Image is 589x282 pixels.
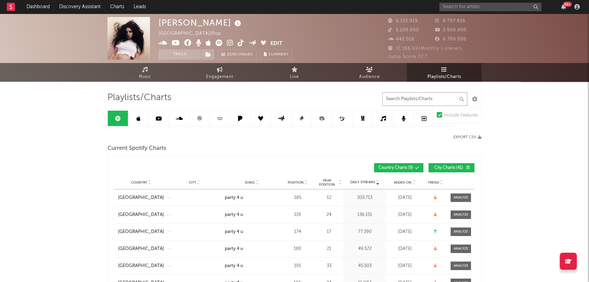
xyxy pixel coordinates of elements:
[245,181,255,185] span: Song
[227,51,253,59] span: Benchmark
[316,211,342,218] div: 24
[270,40,283,48] button: Edit
[316,178,338,187] span: Peak Position
[282,246,313,252] div: 180
[407,63,482,82] a: Playlists/Charts
[158,49,201,60] button: Track
[428,181,439,185] span: Trend
[118,194,164,201] a: [GEOGRAPHIC_DATA]
[225,194,279,201] a: party 4 u
[388,54,427,59] span: Jump Score: 72.7
[563,2,572,7] div: 99 +
[139,73,151,81] span: Music
[428,163,474,172] button: City Charts(41)
[282,194,313,201] div: 185
[316,263,342,269] div: 33
[378,166,413,170] span: Country Charts ( 9 )
[282,211,313,218] div: 119
[282,229,313,235] div: 174
[118,211,164,218] a: [GEOGRAPHIC_DATA]
[269,53,289,57] span: Summary
[388,263,422,269] div: [DATE]
[107,63,182,82] a: Music
[257,63,332,82] a: Live
[345,229,384,235] div: 77.390
[107,144,166,153] span: Current Spotify Charts
[388,46,462,51] span: 31.166.691 Monthly Listeners
[118,246,164,252] a: [GEOGRAPHIC_DATA]
[218,49,257,60] a: Benchmark
[118,229,164,235] a: [GEOGRAPHIC_DATA]
[453,135,482,139] button: Export CSV
[439,3,541,11] input: Search for artists
[225,246,279,252] a: party 4 u
[118,263,164,269] a: [GEOGRAPHIC_DATA]
[388,28,419,32] span: 5.100.000
[316,229,342,235] div: 17
[131,181,147,185] span: Country
[288,181,304,185] span: Position
[350,180,375,185] span: Daily Streams
[158,17,243,28] div: [PERSON_NAME]
[359,73,380,81] span: Audience
[225,246,243,252] div: party 4 u
[388,19,418,23] span: 6.135.919
[260,49,292,60] button: Summary
[388,246,422,252] div: [DATE]
[561,4,566,10] button: 99+
[225,211,243,218] div: party 4 u
[282,263,313,269] div: 191
[225,263,243,269] div: party 4 u
[206,73,233,81] span: Engagement
[394,181,411,185] span: Added On
[290,73,299,81] span: Live
[345,194,384,201] div: 303.713
[435,37,467,42] span: 6.700.000
[388,37,415,42] span: 442.016
[435,28,467,32] span: 3.900.000
[433,166,464,170] span: City Charts ( 41 )
[388,211,422,218] div: [DATE]
[225,211,279,218] a: party 4 u
[107,94,171,102] span: Playlists/Charts
[444,111,478,120] div: Include Features
[225,263,279,269] a: party 4 u
[225,229,243,235] div: party 4 u
[435,19,466,23] span: 8.797.816
[225,194,243,201] div: party 4 u
[382,92,467,106] input: Search Playlists/Charts
[345,211,384,218] div: 136.151
[427,73,461,81] span: Playlists/Charts
[332,63,407,82] a: Audience
[345,246,384,252] div: 49.572
[225,229,279,235] a: party 4 u
[316,194,342,201] div: 12
[316,246,342,252] div: 21
[189,181,196,185] span: City
[158,30,229,38] div: [GEOGRAPHIC_DATA] | Pop
[345,263,384,269] div: 45.503
[182,63,257,82] a: Engagement
[388,229,422,235] div: [DATE]
[388,194,422,201] div: [DATE]
[374,163,423,172] button: Country Charts(9)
